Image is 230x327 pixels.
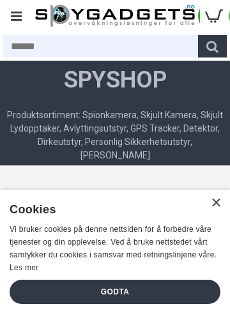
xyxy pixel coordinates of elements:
div: Godta [10,280,220,304]
img: SpyGadgets.no [35,4,195,27]
span: Vi bruker cookies på denne nettsiden for å forbedre våre tjenester og din opplevelse. Ved å bruke... [10,225,217,259]
div: Produktsortiment: Spionkamera, Skjult Kamera, Skjult Lydopptaker, Avlyttingsutstyr, GPS Tracker, ... [3,109,227,162]
h1: SpyShop [3,64,227,96]
div: Cookies [10,199,212,224]
div: Close [211,199,220,208]
a: Les mer, opens a new window [10,263,38,272]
